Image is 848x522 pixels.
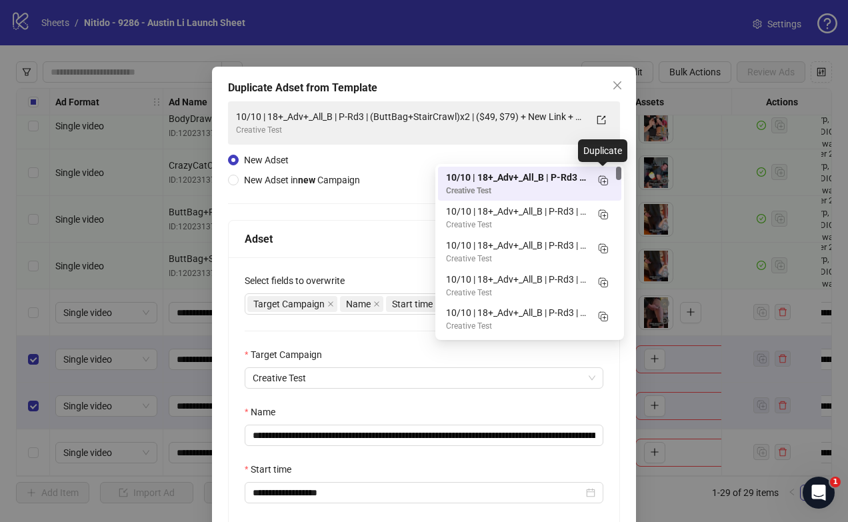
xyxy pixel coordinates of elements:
[446,170,587,185] div: 10/10 | 18+_Adv+_All_B | P-Rd3 | (ButtBag+StairCrawl)x2 | ($49, $79) + New Link + ProblemAware + ...
[346,297,371,311] span: Name
[228,80,620,96] div: Duplicate Adset from Template
[446,287,587,299] div: Creative Test
[446,219,587,231] div: Creative Test
[245,273,353,288] label: Select fields to overwrite
[578,139,627,162] div: Duplicate
[612,80,623,91] span: close
[245,231,603,247] div: Adset
[245,347,331,362] label: Target Campaign
[244,155,289,165] span: New Adset
[446,320,587,333] div: Creative Test
[596,207,609,221] svg: Duplicate
[253,368,595,388] span: Creative Test
[596,241,609,255] svg: Duplicate
[438,167,621,201] div: 10/10 | 18+_Adv+_All_B | P-Rd3 | (ButtBag+StairCrawl)x2 | ($49, $79) + New Link + ProblemAware + ...
[438,336,621,370] div: 10/10 | 18+_Adv+_All_B | P-Rd3 | TinFoil-1-V5 | ($49, $79) + New Link + ProblemAware + Shop Now |...
[327,301,334,307] span: close
[438,269,621,303] div: 10/10 | 18+_Adv+_All_B | P-Rd3 | HipMarker+Attack-1-V5 | ($49, $79) + New Link + ProblemAware + S...
[386,296,445,312] span: Start time
[373,301,380,307] span: close
[446,272,587,287] div: 10/10 | 18+_Adv+_All_B | P-Rd3 | HipMarker+Attack-1-V5 | ($49, $79) + New Link + ProblemAware + S...
[438,201,621,235] div: 10/10 | 18+_Adv+_All_B | P-Rd3 | BroomBed-1-V5 | ($49, $79) + New Link + ProblemAware + Shop Now ...
[607,75,628,96] button: Close
[596,309,609,323] svg: Duplicate
[830,477,841,487] span: 1
[244,175,360,185] span: New Adset in Campaign
[392,297,433,311] span: Start time
[446,204,587,219] div: 10/10 | 18+_Adv+_All_B | P-Rd3 | BroomBed-1-V5 | ($49, $79) + New Link + ProblemAware + Shop Now ...
[446,305,587,320] div: 10/10 | 18+_Adv+_All_B | P-Rd3 | LegoHat-1 | ($49, $79) + New Link + ProblemAware + Shop Now | M....
[438,235,621,269] div: 10/10 | 18+_Adv+_All_B | P-Rd3 | BodyDrawing-1-V5 | ($49, $79) + New Link + ProblemAware + Shop N...
[236,109,585,124] div: 10/10 | 18+_Adv+_All_B | P-Rd3 | (ButtBag+StairCrawl)x2 | ($49, $79) + New Link + ProblemAware + ...
[245,462,300,477] label: Start time
[438,302,621,336] div: 10/10 | 18+_Adv+_All_B | P-Rd3 | LegoHat-1 | ($49, $79) + New Link + ProblemAware + Shop Now | M....
[340,296,383,312] span: Name
[253,297,325,311] span: Target Campaign
[597,115,606,125] span: export
[803,477,835,509] iframe: Intercom live chat
[298,175,315,185] strong: new
[253,485,583,500] input: Start time
[245,425,603,446] input: Name
[446,253,587,265] div: Creative Test
[247,296,337,312] span: Target Campaign
[596,275,609,289] svg: Duplicate
[446,238,587,253] div: 10/10 | 18+_Adv+_All_B | P-Rd3 | BodyDrawing-1-V5 | ($49, $79) + New Link + ProblemAware + Shop N...
[236,124,585,137] div: Creative Test
[245,405,284,419] label: Name
[596,173,609,187] svg: Duplicate
[446,185,587,197] div: Creative Test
